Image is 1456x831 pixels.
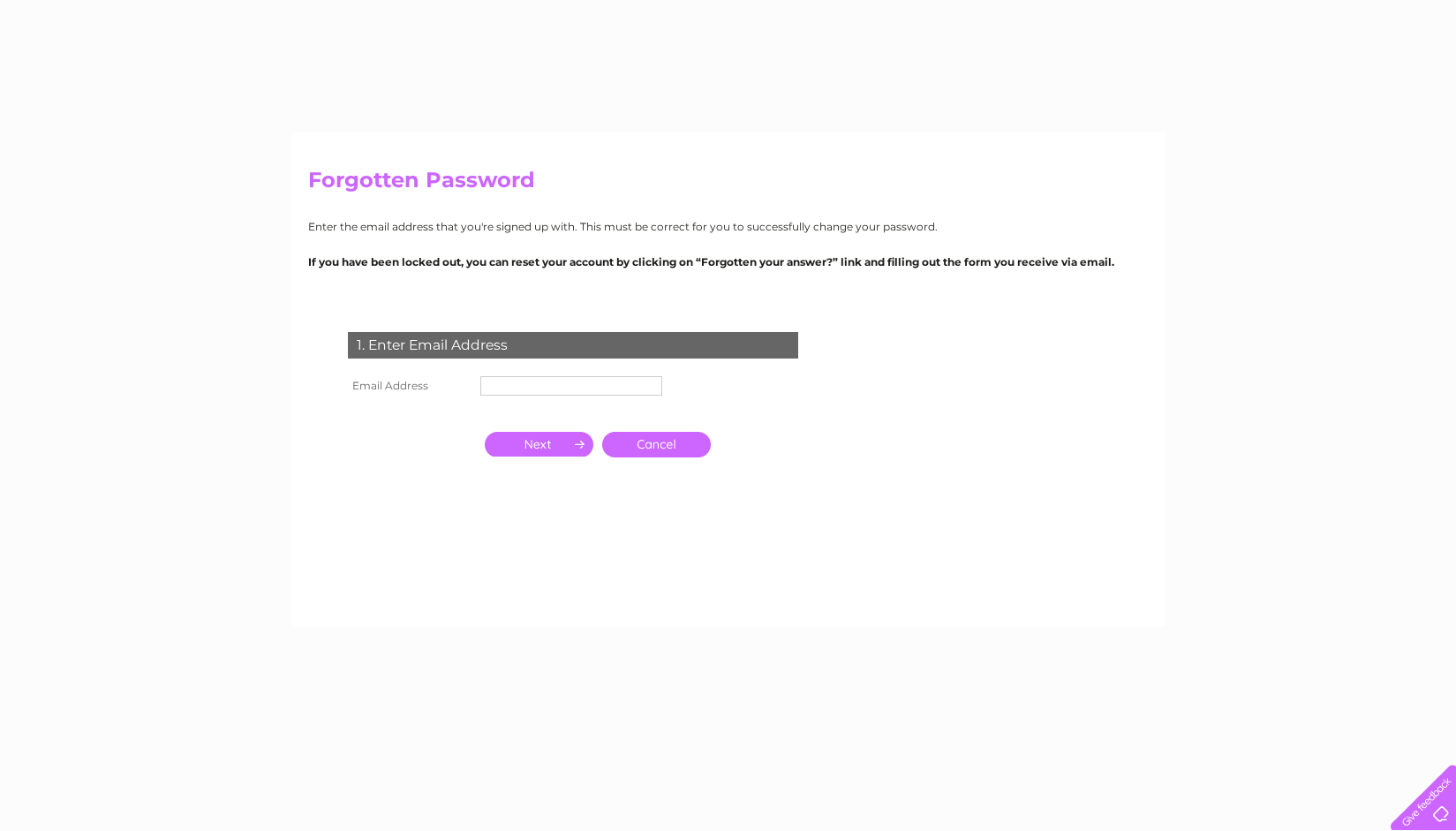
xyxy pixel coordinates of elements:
p: Enter the email address that you're signed up with. This must be correct for you to successfully ... [308,218,1149,235]
th: Email Address [343,372,476,400]
a: Cancel [602,432,711,457]
h2: Forgotten Password [308,168,1149,201]
div: 1. Enter Email Address [348,332,798,359]
p: If you have been locked out, you can reset your account by clicking on “Forgotten your answer?” l... [308,253,1149,270]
